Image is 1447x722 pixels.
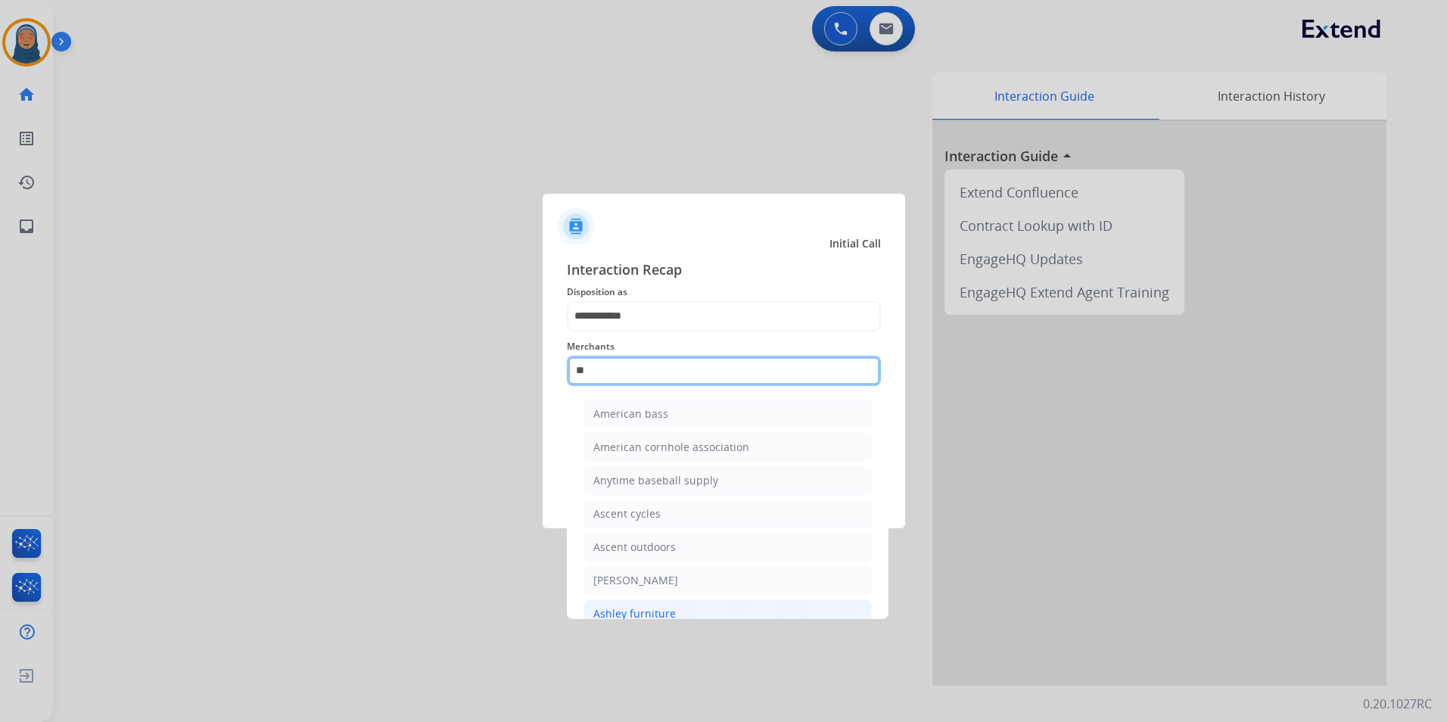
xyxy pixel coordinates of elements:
div: Ashley furniture [593,606,676,621]
span: Initial Call [829,236,881,251]
div: Anytime baseball supply [593,473,718,488]
div: American bass [593,406,668,422]
span: Interaction Recap [567,259,881,283]
p: 0.20.1027RC [1363,695,1432,713]
div: Ascent outdoors [593,540,676,555]
span: Merchants [567,338,881,356]
span: Disposition as [567,283,881,301]
div: Ascent cycles [593,506,661,521]
img: contactIcon [558,208,594,244]
div: American cornhole association [593,440,749,455]
div: [PERSON_NAME] [593,573,678,588]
